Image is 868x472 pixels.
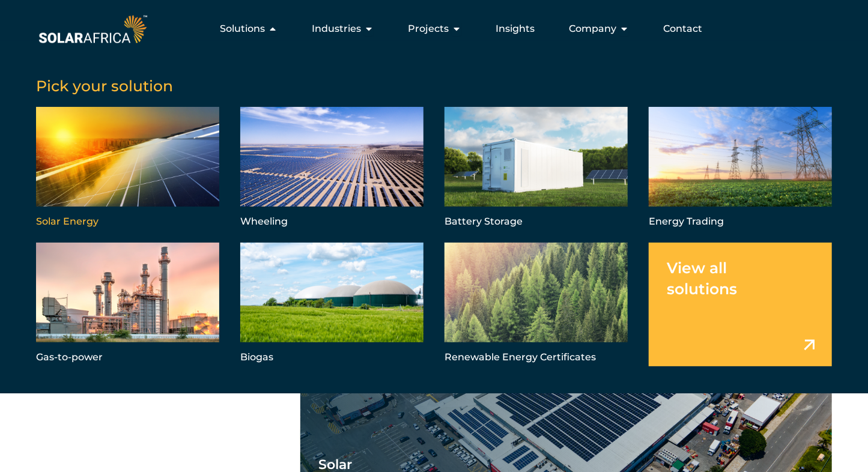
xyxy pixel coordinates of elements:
[150,17,712,41] nav: Menu
[663,22,702,36] a: Contact
[36,107,219,231] a: Solar Energy
[569,22,616,36] span: Company
[312,22,361,36] span: Industries
[496,22,535,36] a: Insights
[150,17,712,41] div: Menu Toggle
[649,243,832,366] a: View all solutions
[36,77,832,95] h5: Pick your solution
[408,22,449,36] span: Projects
[220,22,265,36] span: Solutions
